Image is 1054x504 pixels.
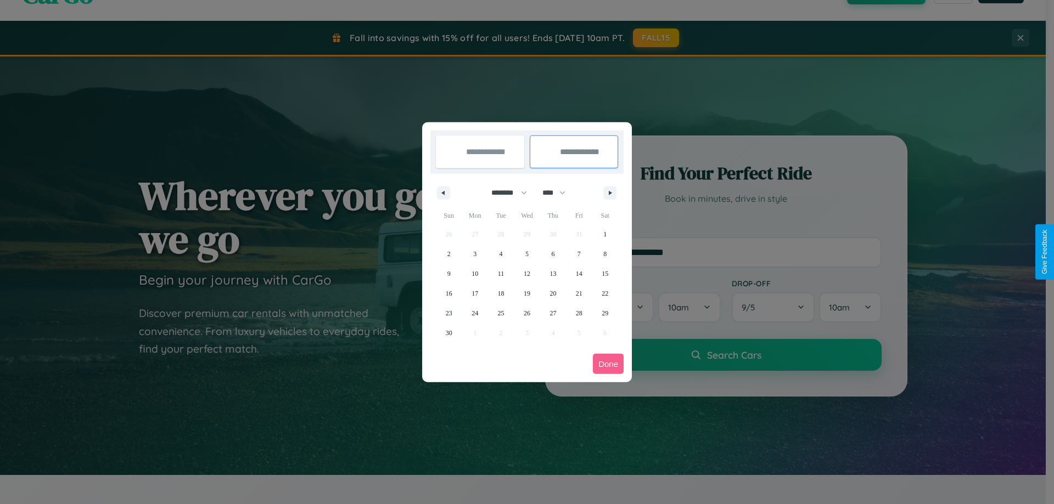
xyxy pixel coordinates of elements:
button: 1 [592,224,618,244]
button: 2 [436,244,462,264]
button: 6 [540,244,566,264]
button: 7 [566,244,592,264]
button: 4 [488,244,514,264]
button: 22 [592,284,618,303]
span: 23 [446,303,452,323]
span: 12 [524,264,530,284]
span: 26 [524,303,530,323]
span: 4 [500,244,503,264]
span: 17 [472,284,478,303]
span: 5 [525,244,529,264]
button: 14 [566,264,592,284]
span: Sat [592,207,618,224]
button: 15 [592,264,618,284]
span: 13 [550,264,556,284]
span: 10 [472,264,478,284]
span: 15 [602,264,608,284]
span: 28 [576,303,582,323]
span: 29 [602,303,608,323]
span: 3 [473,244,476,264]
span: 25 [498,303,504,323]
span: 18 [498,284,504,303]
span: 9 [447,264,451,284]
span: 14 [576,264,582,284]
button: 11 [488,264,514,284]
span: 30 [446,323,452,343]
button: 16 [436,284,462,303]
span: 11 [498,264,504,284]
span: 2 [447,244,451,264]
span: 1 [603,224,607,244]
span: Tue [488,207,514,224]
button: 9 [436,264,462,284]
button: 10 [462,264,487,284]
button: 30 [436,323,462,343]
span: 21 [576,284,582,303]
span: 16 [446,284,452,303]
button: 8 [592,244,618,264]
span: Mon [462,207,487,224]
span: Wed [514,207,540,224]
span: 20 [550,284,556,303]
span: 22 [602,284,608,303]
span: 7 [578,244,581,264]
button: Done [593,354,624,374]
button: 19 [514,284,540,303]
button: 3 [462,244,487,264]
span: 6 [551,244,554,264]
button: 26 [514,303,540,323]
span: Sun [436,207,462,224]
button: 23 [436,303,462,323]
div: Give Feedback [1041,230,1049,274]
button: 27 [540,303,566,323]
button: 13 [540,264,566,284]
button: 24 [462,303,487,323]
span: 8 [603,244,607,264]
button: 21 [566,284,592,303]
span: Thu [540,207,566,224]
span: 24 [472,303,478,323]
button: 12 [514,264,540,284]
button: 18 [488,284,514,303]
button: 25 [488,303,514,323]
button: 29 [592,303,618,323]
span: 27 [550,303,556,323]
button: 5 [514,244,540,264]
span: 19 [524,284,530,303]
button: 20 [540,284,566,303]
button: 17 [462,284,487,303]
button: 28 [566,303,592,323]
span: Fri [566,207,592,224]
